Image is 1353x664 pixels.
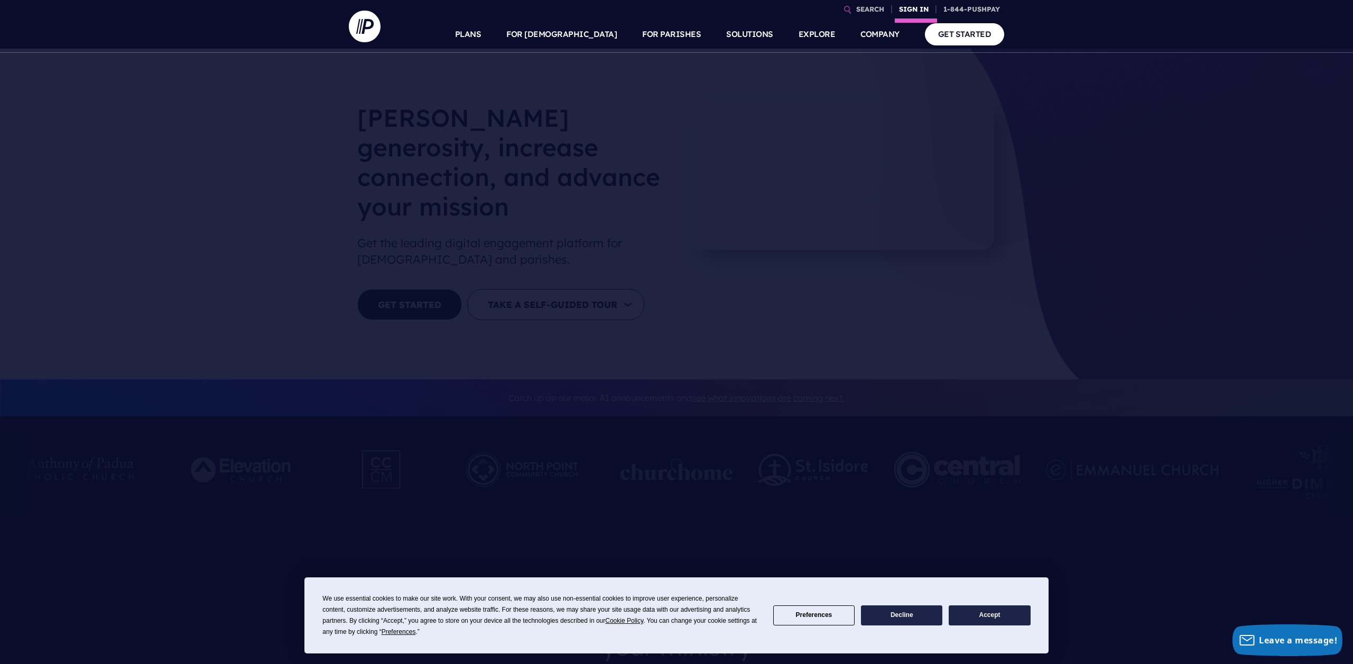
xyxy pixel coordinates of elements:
a: FOR [DEMOGRAPHIC_DATA] [506,16,617,53]
a: PLANS [455,16,481,53]
a: EXPLORE [799,16,836,53]
button: Leave a message! [1232,624,1342,656]
button: Decline [861,605,942,626]
div: Cookie Consent Prompt [304,577,1049,653]
button: Preferences [773,605,855,626]
a: GET STARTED [925,23,1005,45]
button: Accept [949,605,1030,626]
a: COMPANY [860,16,900,53]
a: SOLUTIONS [726,16,773,53]
div: We use essential cookies to make our site work. With your consent, we may also use non-essential ... [322,593,760,638]
span: Preferences [382,628,416,635]
span: Leave a message! [1259,634,1337,646]
a: FOR PARISHES [642,16,701,53]
span: Cookie Policy [605,617,643,624]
